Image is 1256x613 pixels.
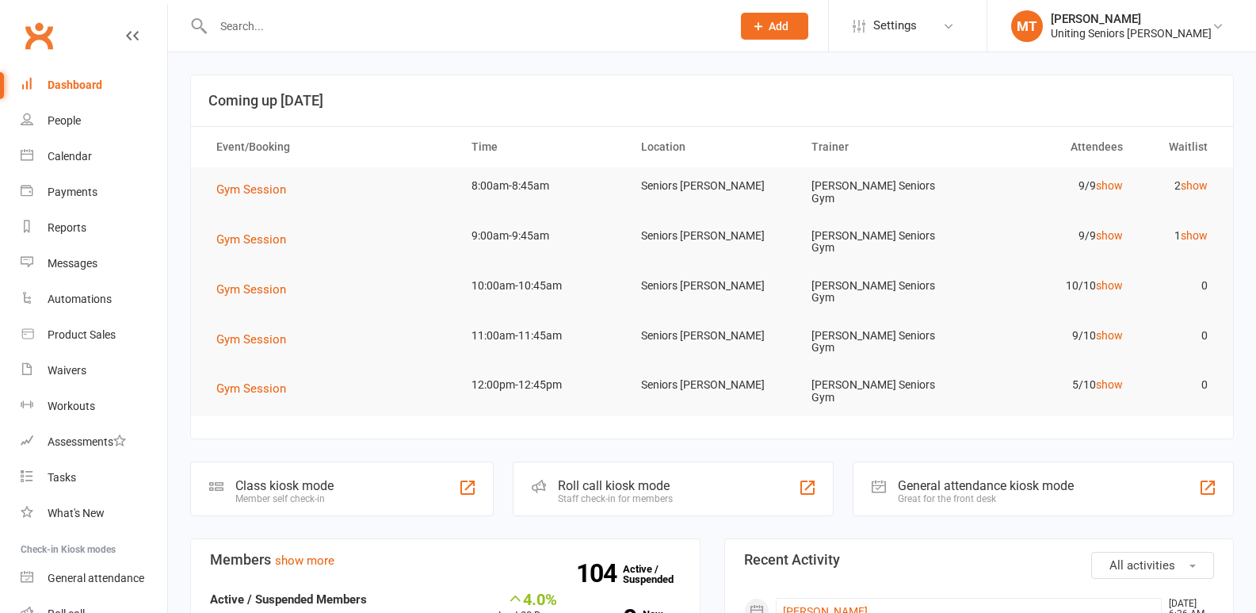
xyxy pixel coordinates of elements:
td: 0 [1137,366,1222,404]
div: Dashboard [48,79,102,91]
th: Attendees [967,127,1137,167]
a: Assessments [21,424,167,460]
a: show [1096,279,1123,292]
div: Payments [48,186,97,198]
a: What's New [21,496,167,531]
a: show more [275,554,334,568]
div: General attendance [48,572,144,584]
button: Gym Session [216,379,297,398]
a: Workouts [21,389,167,424]
td: 2 [1137,167,1222,205]
a: Waivers [21,353,167,389]
td: [PERSON_NAME] Seniors Gym [797,167,968,217]
th: Event/Booking [202,127,457,167]
a: Messages [21,246,167,282]
td: Seniors [PERSON_NAME] [627,366,797,404]
div: Member self check-in [235,493,334,504]
button: Gym Session [216,230,297,249]
div: Tasks [48,471,76,484]
a: show [1096,179,1123,192]
div: Messages [48,257,97,270]
td: 11:00am-11:45am [457,317,628,354]
a: show [1096,329,1123,342]
span: Gym Session [216,381,286,396]
th: Trainer [797,127,968,167]
a: show [1096,229,1123,242]
span: Gym Session [216,332,286,347]
button: Gym Session [216,330,297,349]
a: Clubworx [19,16,59,56]
span: Gym Session [216,232,286,247]
span: Add [769,20,788,33]
div: General attendance kiosk mode [898,478,1074,493]
div: 4.0% [498,590,557,607]
span: Settings [873,8,917,44]
span: All activities [1109,558,1175,573]
span: Gym Session [216,282,286,297]
td: Seniors [PERSON_NAME] [627,217,797,255]
div: What's New [48,507,105,519]
button: Gym Session [216,180,297,199]
td: 10/10 [967,267,1137,305]
td: Seniors [PERSON_NAME] [627,167,797,205]
td: [PERSON_NAME] Seniors Gym [797,317,968,367]
a: Tasks [21,460,167,496]
td: 9:00am-9:45am [457,217,628,255]
td: 9/10 [967,317,1137,354]
td: 12:00pm-12:45pm [457,366,628,404]
div: Staff check-in for members [558,493,673,504]
h3: Members [210,552,681,568]
div: MT [1011,10,1043,42]
a: show [1181,229,1208,242]
div: Automations [48,293,112,305]
button: Add [741,13,808,40]
td: Seniors [PERSON_NAME] [627,267,797,305]
a: Payments [21,174,167,210]
a: Reports [21,210,167,246]
td: [PERSON_NAME] Seniors Gym [797,217,968,267]
a: General attendance kiosk mode [21,561,167,596]
div: Reports [48,221,86,234]
span: Gym Session [216,182,286,197]
div: [PERSON_NAME] [1051,12,1212,26]
td: 0 [1137,267,1222,305]
td: 9/9 [967,167,1137,205]
div: Waivers [48,364,86,377]
td: 0 [1137,317,1222,354]
strong: Active / Suspended Members [210,592,367,607]
div: Great for the front desk [898,493,1074,504]
td: 1 [1137,217,1222,255]
a: People [21,103,167,139]
th: Time [457,127,628,167]
td: Seniors [PERSON_NAME] [627,317,797,354]
button: All activities [1091,552,1214,579]
strong: 104 [576,561,623,585]
td: 8:00am-8:45am [457,167,628,205]
button: Gym Session [216,280,297,299]
h3: Coming up [DATE] [208,93,1216,109]
td: 10:00am-10:45am [457,267,628,305]
a: show [1096,378,1123,391]
div: Class kiosk mode [235,478,334,493]
th: Location [627,127,797,167]
div: Workouts [48,400,95,412]
h3: Recent Activity [744,552,1215,568]
div: Product Sales [48,328,116,341]
a: show [1181,179,1208,192]
td: [PERSON_NAME] Seniors Gym [797,267,968,317]
th: Waitlist [1137,127,1222,167]
a: Product Sales [21,317,167,353]
div: Uniting Seniors [PERSON_NAME] [1051,26,1212,40]
a: Calendar [21,139,167,174]
td: [PERSON_NAME] Seniors Gym [797,366,968,416]
a: Dashboard [21,67,167,103]
a: 104Active / Suspended [623,552,693,596]
div: Assessments [48,435,126,448]
a: Automations [21,282,167,317]
td: 9/9 [967,217,1137,255]
div: People [48,114,81,127]
div: Calendar [48,150,92,163]
div: Roll call kiosk mode [558,478,673,493]
td: 5/10 [967,366,1137,404]
input: Search... [208,15,720,37]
